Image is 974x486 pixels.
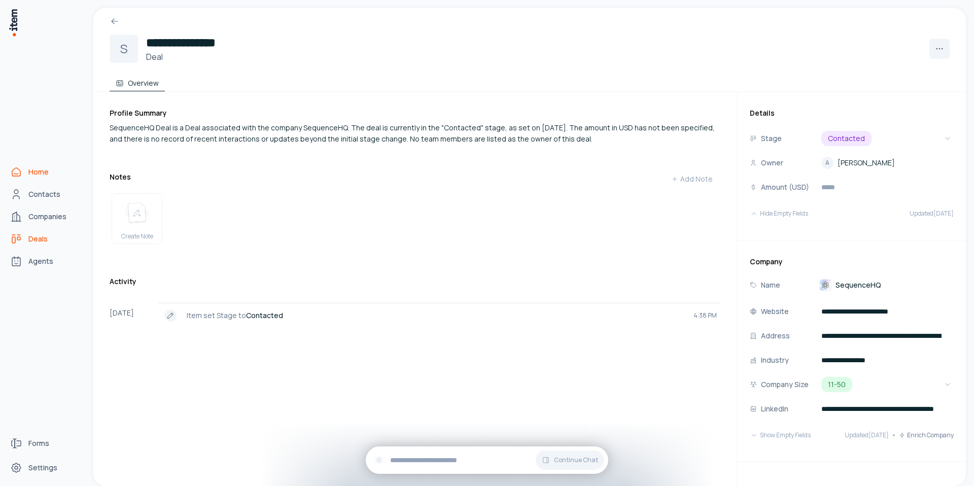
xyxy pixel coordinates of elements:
p: Name [761,280,780,291]
a: SequenceHQ [819,279,881,291]
a: Settings [6,458,83,478]
p: Amount (USD) [761,182,809,193]
button: More actions [929,39,950,59]
span: Home [28,167,49,177]
h3: Profile Summary [110,108,721,118]
img: Item Brain Logo [8,8,18,37]
a: Agents [6,251,83,271]
button: Overview [110,71,165,91]
div: [DATE] [110,303,158,328]
strong: Contacted [246,310,283,320]
p: Industry [761,355,789,366]
span: Deals [28,234,48,244]
p: Company Size [761,379,809,390]
p: Owner [761,157,783,168]
p: Address [761,330,790,341]
h3: Notes [110,172,131,182]
p: Website [761,306,789,317]
div: Add Note [671,174,713,184]
div: Continue Chat [366,446,608,474]
a: Companies [6,206,83,227]
a: Forms [6,433,83,454]
button: Add Note [663,169,721,189]
span: Agents [28,256,53,266]
a: Contacts [6,184,83,204]
button: Hide Empty Fields [750,203,808,224]
div: S [110,34,138,63]
button: Show Empty Fields [750,425,811,445]
a: Home [6,162,83,182]
div: SequenceHQ Deal is a Deal associated with the company SequenceHQ. The deal is currently in the "C... [110,122,721,145]
span: Create Note [121,232,153,240]
button: Enrich Company [899,425,954,445]
p: LinkedIn [761,403,788,414]
button: A[PERSON_NAME] [819,155,954,171]
span: Updated [DATE] [845,431,889,439]
h3: Activity [110,276,136,287]
a: deals [6,229,83,249]
p: Stage [761,133,782,144]
span: Updated [DATE] [910,210,954,218]
button: create noteCreate Note [112,193,162,244]
p: Item set Stage to [187,310,685,321]
img: SequenceHQ [819,279,831,291]
span: SequenceHQ [836,280,881,290]
span: Forms [28,438,49,448]
span: 4:38 PM [693,311,717,320]
button: Continue Chat [536,450,604,470]
h3: Details [750,108,954,118]
span: Companies [28,212,66,222]
div: A [821,157,833,169]
span: Settings [28,463,57,473]
span: [PERSON_NAME] [838,158,895,168]
h3: Company [750,257,954,267]
h3: Deal [146,51,255,63]
span: Contacts [28,189,60,199]
img: create note [125,202,149,224]
span: Continue Chat [554,456,598,464]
